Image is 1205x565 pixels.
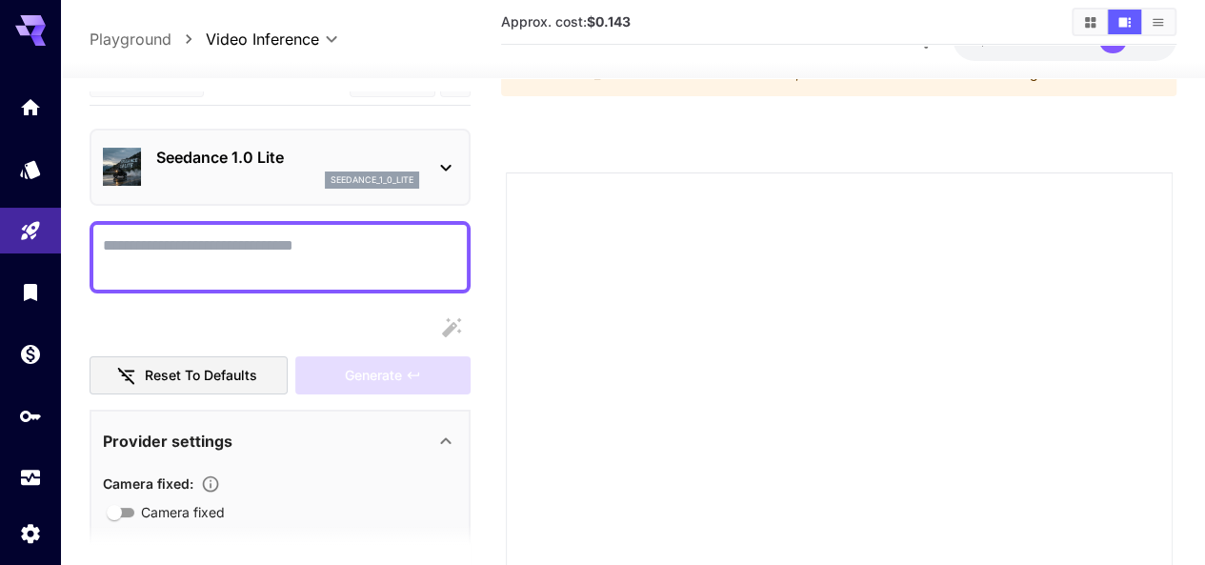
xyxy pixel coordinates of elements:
[501,13,631,30] span: Approx. cost:
[103,138,457,196] div: Seedance 1.0 Liteseedance_1_0_lite
[1074,10,1107,34] button: Show media in grid view
[141,502,225,522] span: Camera fixed
[19,219,42,243] div: Playground
[1072,8,1176,36] div: Show media in grid viewShow media in video viewShow media in list view
[1108,10,1141,34] button: Show media in video view
[90,28,206,50] nav: breadcrumb
[587,13,631,30] b: $0.143
[103,430,232,453] p: Provider settings
[19,521,42,545] div: Settings
[206,28,319,50] span: Video Inference
[19,342,42,366] div: Wallet
[103,475,193,492] span: Camera fixed :
[90,356,288,395] button: Reset to defaults
[331,173,413,187] p: seedance_1_0_lite
[103,418,457,464] div: Provider settings
[19,280,42,304] div: Library
[19,95,42,119] div: Home
[972,31,1016,48] span: -$2.16
[19,157,42,181] div: Models
[156,146,419,169] p: Seedance 1.0 Lite
[19,466,42,490] div: Usage
[19,404,42,428] div: API Keys
[1016,31,1083,48] span: credits left
[90,28,171,50] a: Playground
[1141,10,1175,34] button: Show media in list view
